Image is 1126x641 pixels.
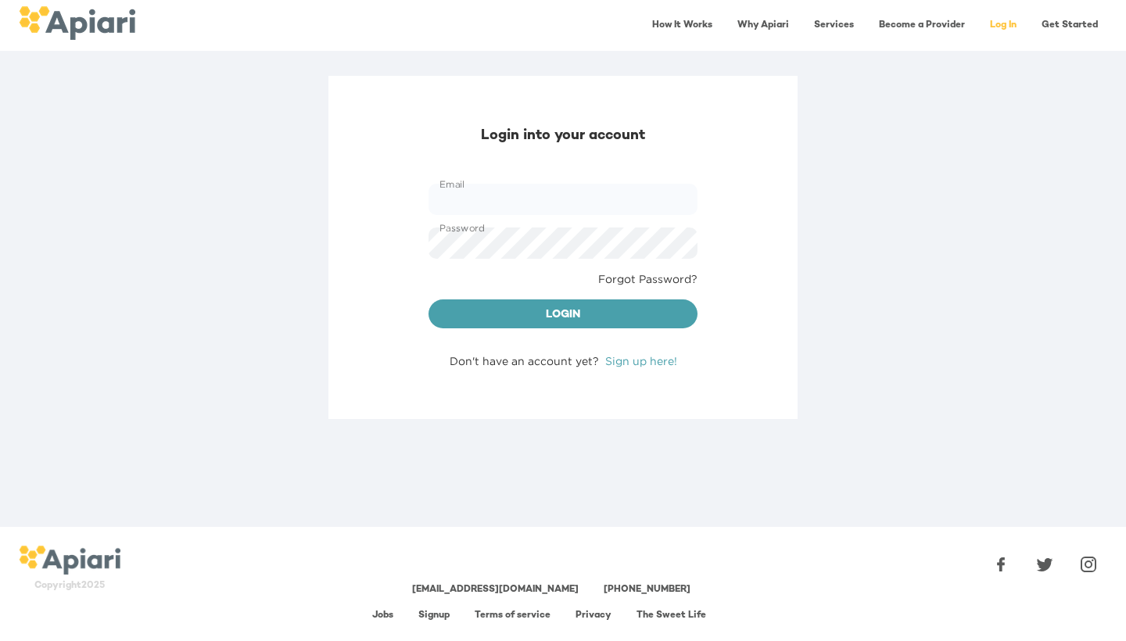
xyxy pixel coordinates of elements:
a: [EMAIL_ADDRESS][DOMAIN_NAME] [412,585,579,595]
div: Login into your account [429,126,697,146]
a: Signup [418,611,450,621]
button: Login [429,299,697,329]
div: [PHONE_NUMBER] [604,583,690,596]
img: logo [19,6,135,40]
a: Privacy [576,611,611,621]
a: Terms of service [475,611,550,621]
a: Services [805,9,863,41]
a: Become a Provider [870,9,974,41]
a: Why Apiari [728,9,798,41]
a: Get Started [1032,9,1107,41]
span: Login [441,306,685,325]
a: The Sweet Life [637,611,706,621]
a: Forgot Password? [598,271,697,287]
a: How It Works [643,9,722,41]
div: Don't have an account yet? [429,353,697,369]
a: Jobs [372,611,393,621]
a: Log In [981,9,1026,41]
a: Sign up here! [605,355,677,367]
img: logo [19,546,120,575]
div: Copyright 2025 [19,579,120,593]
